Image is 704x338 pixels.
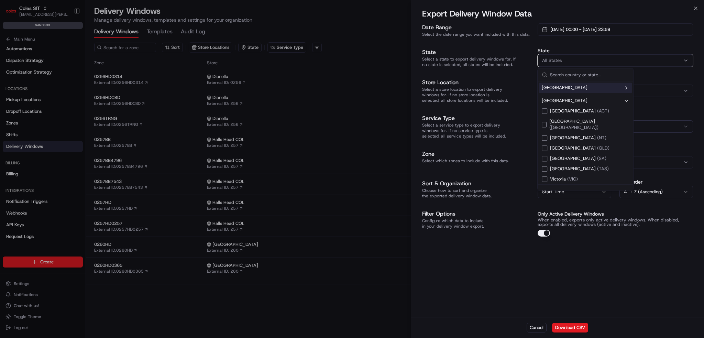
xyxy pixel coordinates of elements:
[117,68,125,76] button: Start new chat
[422,122,532,139] p: Select a service type to export delivery windows for. If no service type is selected, all service...
[7,66,19,78] img: 1736555255976-a54dd68f-1ca7-489b-9aae-adbdc363a1c4
[597,135,606,141] span: ( NT )
[550,176,578,182] span: Victoria
[538,81,633,184] div: Suggestions
[542,98,587,104] span: [GEOGRAPHIC_DATA]
[597,108,609,114] span: ( ACT )
[422,87,532,103] p: Select a store location to export delivery windows for. If no store location is selected, all sto...
[7,7,21,21] img: Nash
[422,32,532,37] p: Select the date range you want included with this data.
[552,323,588,332] button: Download CSV
[542,85,587,91] span: [GEOGRAPHIC_DATA]
[422,218,532,229] p: Configure which data to include in your delivery window export.
[538,218,693,227] p: When enabled, exports only active delivery windows. When disabled, exports all delivery windows (...
[422,48,532,56] h3: State
[422,8,693,19] h2: Export Delivery Window Data
[422,188,532,199] p: Choose how to sort and organize the exported delivery window data.
[422,114,532,122] h3: Service Type
[527,323,547,332] button: Cancel
[23,73,87,78] div: We're available if you need us!
[538,211,604,217] label: Only Active Delivery Windows
[550,155,606,162] span: [GEOGRAPHIC_DATA]
[550,108,609,114] span: [GEOGRAPHIC_DATA]
[422,158,532,164] p: Select which zones to include with this data.
[55,97,113,109] a: 💻API Documentation
[549,118,629,131] span: [GEOGRAPHIC_DATA]
[567,176,578,182] span: ( VIC )
[422,56,532,67] p: Select a state to export delivery windows for. If no state is selected, all states will be included.
[619,179,693,184] label: Sort Order
[550,68,629,81] input: Search country or state...
[7,100,12,106] div: 📗
[550,26,610,33] span: [DATE] 00:00 - [DATE] 23:59
[65,100,110,107] span: API Documentation
[538,23,693,36] button: [DATE] 00:00 - [DATE] 23:59
[48,116,83,122] a: Powered byPylon
[549,124,598,130] span: ( [GEOGRAPHIC_DATA] )
[550,166,609,172] span: [GEOGRAPHIC_DATA]
[14,100,53,107] span: Knowledge Base
[68,117,83,122] span: Pylon
[422,23,532,32] h3: Date Range
[538,48,693,53] label: State
[542,57,562,64] span: All States
[422,150,532,158] h3: Zone
[550,145,609,151] span: [GEOGRAPHIC_DATA]
[422,210,532,218] h3: Filter Options
[58,100,64,106] div: 💻
[18,44,113,52] input: Clear
[597,155,606,161] span: ( SA )
[4,97,55,109] a: 📗Knowledge Base
[597,145,609,151] span: ( QLD )
[597,166,609,172] span: ( TAS )
[422,78,532,87] h3: Store Location
[7,28,125,39] p: Welcome 👋
[23,66,113,73] div: Start new chat
[550,135,606,141] span: [GEOGRAPHIC_DATA]
[422,179,532,188] h3: Sort & Organization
